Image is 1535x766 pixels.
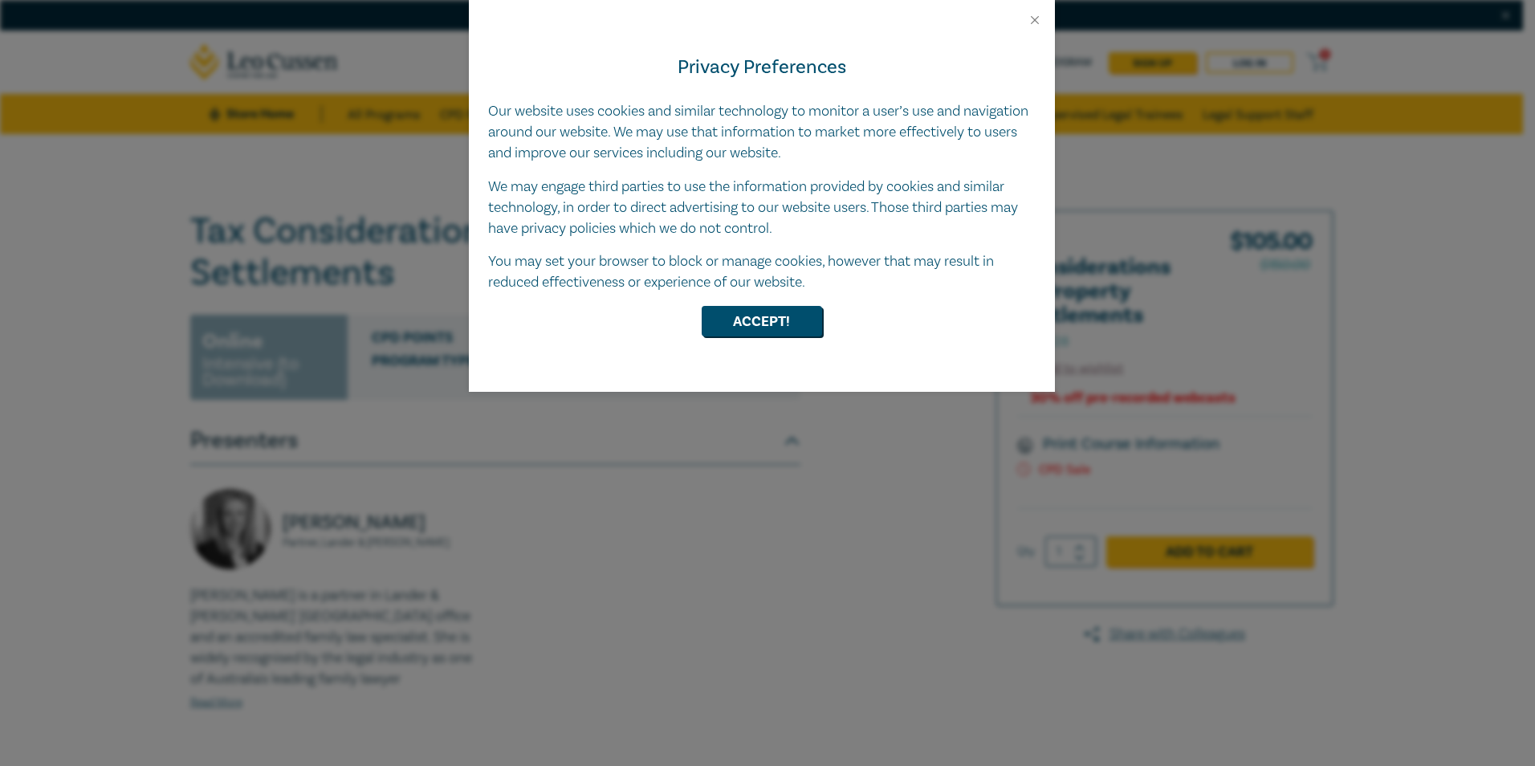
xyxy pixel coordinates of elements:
button: Close [1028,13,1042,27]
button: Accept! [702,306,822,336]
p: We may engage third parties to use the information provided by cookies and similar technology, in... [488,177,1036,239]
p: Our website uses cookies and similar technology to monitor a user’s use and navigation around our... [488,101,1036,164]
p: You may set your browser to block or manage cookies, however that may result in reduced effective... [488,251,1036,293]
h4: Privacy Preferences [488,53,1036,82]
